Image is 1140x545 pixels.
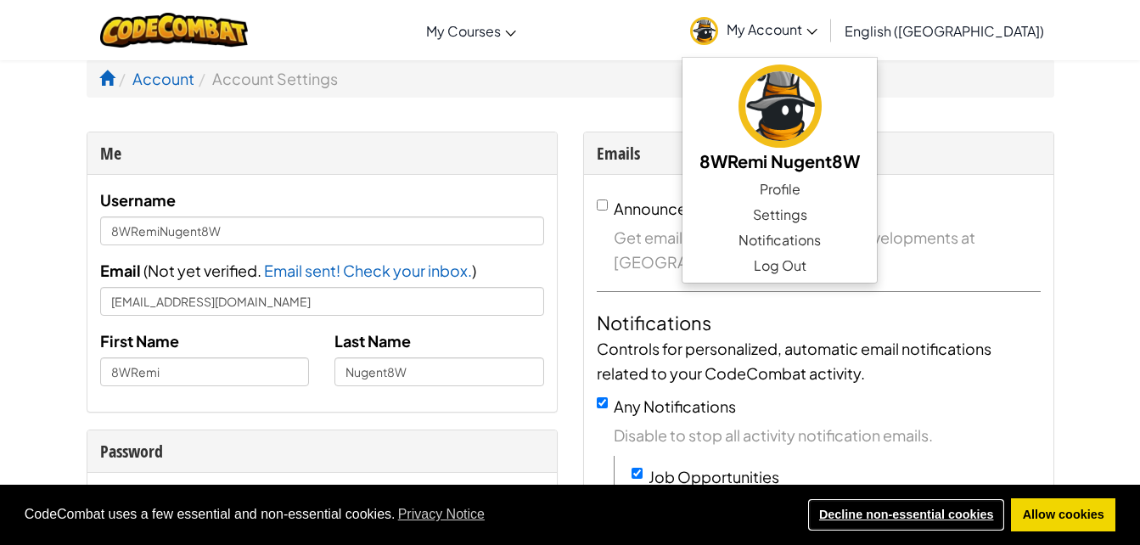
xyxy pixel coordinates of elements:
[194,66,338,91] li: Account Settings
[264,261,472,280] span: Email sent! Check your inbox.
[614,199,732,218] label: Announcements
[100,329,179,353] label: First Name
[727,20,817,38] span: My Account
[132,69,194,88] a: Account
[418,8,525,53] a: My Courses
[597,141,1041,166] div: Emails
[426,22,501,40] span: My Courses
[682,177,877,202] a: Profile
[396,502,488,527] a: learn more about cookies
[100,13,249,48] img: CodeCombat logo
[148,261,264,280] span: Not yet verified.
[682,202,877,228] a: Settings
[690,17,718,45] img: avatar
[682,3,826,57] a: My Account
[845,22,1044,40] span: English ([GEOGRAPHIC_DATA])
[472,261,476,280] span: )
[100,439,544,464] div: Password
[682,228,877,253] a: Notifications
[614,225,1041,274] span: Get emails on the latest news and developments at [GEOGRAPHIC_DATA].
[738,230,821,250] span: Notifications
[682,62,877,177] a: 8WRemi Nugent8W
[682,253,877,278] a: Log Out
[597,339,991,383] span: Controls for personalized, automatic email notifications related to your CodeCombat activity.
[614,423,1041,447] span: Disable to stop all activity notification emails.
[699,148,860,174] h5: 8WRemi Nugent8W
[597,309,1041,336] h4: Notifications
[25,502,795,527] span: CodeCombat uses a few essential and non-essential cookies.
[807,498,1005,532] a: deny cookies
[100,188,176,212] label: Username
[100,261,141,280] span: Email
[614,396,736,416] label: Any Notifications
[334,329,411,353] label: Last Name
[1011,498,1115,532] a: allow cookies
[649,467,779,486] label: Job Opportunities
[100,141,544,166] div: Me
[738,65,822,148] img: avatar
[836,8,1053,53] a: English ([GEOGRAPHIC_DATA])
[141,261,148,280] span: (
